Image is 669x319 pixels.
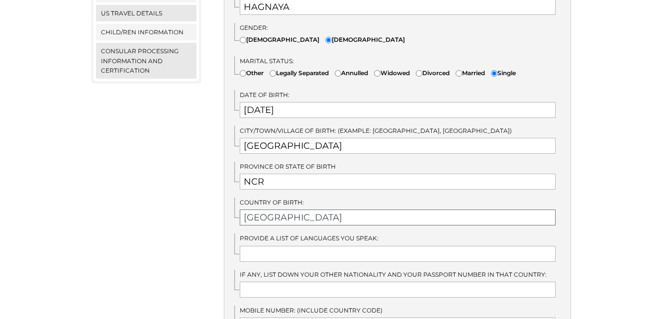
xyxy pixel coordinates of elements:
label: Other [240,68,264,78]
span: Provide a list of languages you speak: [240,234,379,242]
span: Mobile Number: (Include country code) [240,307,382,314]
a: Child/ren Information [96,24,197,40]
label: [DEMOGRAPHIC_DATA] [325,35,405,44]
input: [DEMOGRAPHIC_DATA] [325,37,332,43]
input: Other [240,70,246,77]
label: [DEMOGRAPHIC_DATA] [240,35,319,44]
input: Legally Separated [270,70,276,77]
span: Marital Status: [240,57,294,65]
input: Married [456,70,462,77]
span: Province or State of Birth [240,163,336,170]
a: US Travel Details [96,5,197,21]
span: City/Town/Village of Birth: (Example: [GEOGRAPHIC_DATA], [GEOGRAPHIC_DATA]) [240,127,512,134]
input: Annulled [335,70,341,77]
input: Divorced [416,70,422,77]
label: Widowed [374,68,410,78]
label: Legally Separated [270,68,329,78]
a: Consular Processing Information and Certification [96,43,197,79]
label: Single [491,68,516,78]
span: Country of Birth: [240,199,304,206]
input: Single [491,70,497,77]
span: Gender: [240,24,268,31]
label: Annulled [335,68,368,78]
label: Married [456,68,485,78]
input: [DEMOGRAPHIC_DATA] [240,37,246,43]
input: Widowed [374,70,381,77]
span: IF any, list down your other nationality and your passport number in that country: [240,271,547,278]
label: Divorced [416,68,450,78]
span: Date of Birth: [240,91,289,99]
